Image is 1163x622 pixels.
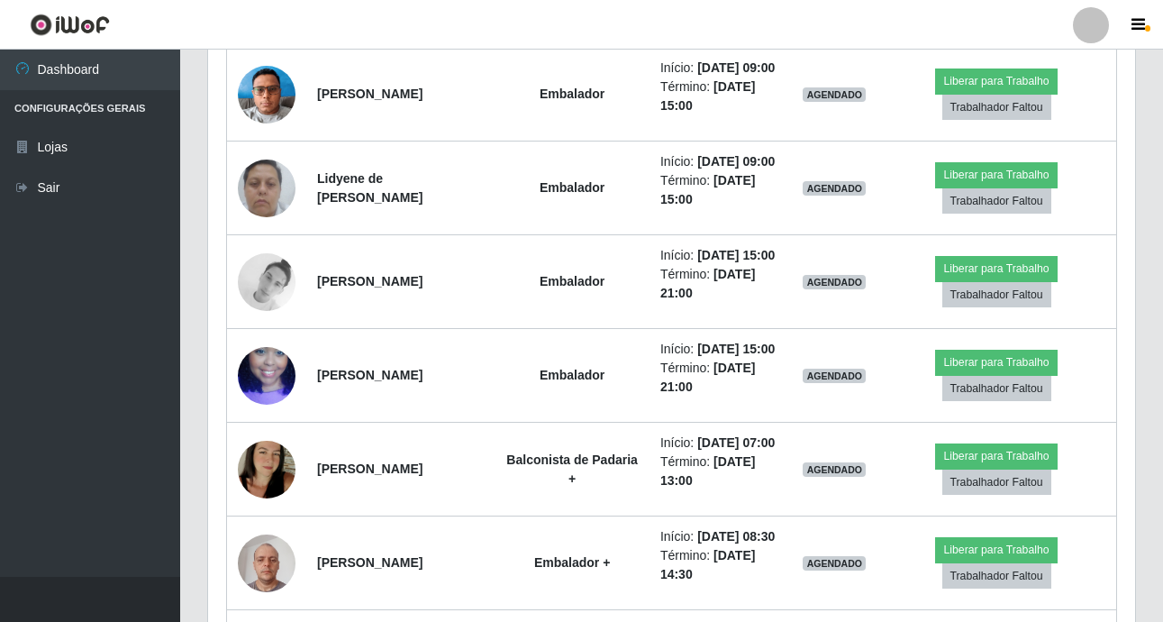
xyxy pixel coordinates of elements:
[803,462,866,477] span: AGENDADO
[697,248,775,262] time: [DATE] 15:00
[935,537,1057,563] button: Liberar para Trabalho
[660,527,782,546] li: Início:
[317,171,422,205] strong: Lidyene de [PERSON_NAME]
[317,555,422,570] strong: [PERSON_NAME]
[660,359,782,397] li: Término:
[660,59,782,78] li: Início:
[935,350,1057,375] button: Liberar para Trabalho
[942,188,1051,214] button: Trabalhador Faltou
[697,342,775,356] time: [DATE] 15:00
[238,525,295,601] img: 1723391026413.jpeg
[540,180,604,195] strong: Embalador
[540,274,604,288] strong: Embalador
[660,265,782,303] li: Término:
[942,282,1051,307] button: Trabalhador Faltou
[540,368,604,382] strong: Embalador
[942,563,1051,589] button: Trabalhador Faltou
[803,87,866,102] span: AGENDADO
[942,95,1051,120] button: Trabalhador Faltou
[238,253,295,311] img: 1730297824341.jpeg
[935,162,1057,188] button: Liberar para Trabalho
[660,78,782,115] li: Término:
[803,275,866,289] span: AGENDADO
[697,529,775,544] time: [DATE] 08:30
[935,256,1057,281] button: Liberar para Trabalho
[660,453,782,490] li: Término:
[317,87,422,101] strong: [PERSON_NAME]
[506,453,638,486] strong: Balconista de Padaria +
[660,340,782,359] li: Início:
[942,376,1051,401] button: Trabalhador Faltou
[317,274,422,288] strong: [PERSON_NAME]
[238,418,295,521] img: 1682443314153.jpeg
[803,556,866,571] span: AGENDADO
[660,546,782,584] li: Término:
[660,434,782,453] li: Início:
[317,368,422,382] strong: [PERSON_NAME]
[803,181,866,196] span: AGENDADO
[238,150,295,226] img: 1738093505168.jpeg
[540,87,604,101] strong: Embalador
[317,462,422,476] strong: [PERSON_NAME]
[942,470,1051,495] button: Trabalhador Faltou
[660,246,782,265] li: Início:
[697,435,775,450] time: [DATE] 07:00
[935,444,1057,469] button: Liberar para Trabalho
[697,60,775,75] time: [DATE] 09:00
[534,555,610,570] strong: Embalador +
[30,14,110,36] img: CoreUI Logo
[238,325,295,427] img: 1738382161261.jpeg
[935,69,1057,94] button: Liberar para Trabalho
[660,171,782,209] li: Término:
[238,56,295,133] img: 1728993932002.jpeg
[803,369,866,383] span: AGENDADO
[660,152,782,171] li: Início:
[697,154,775,169] time: [DATE] 09:00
